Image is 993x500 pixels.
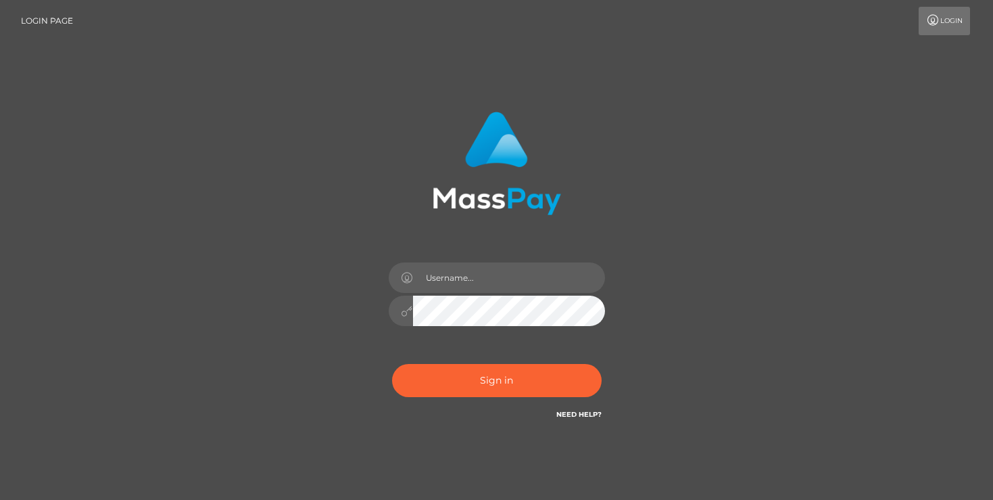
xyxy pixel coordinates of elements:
[392,364,602,397] button: Sign in
[413,263,605,293] input: Username...
[21,7,73,35] a: Login Page
[556,410,602,419] a: Need Help?
[433,112,561,215] img: MassPay Login
[919,7,970,35] a: Login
